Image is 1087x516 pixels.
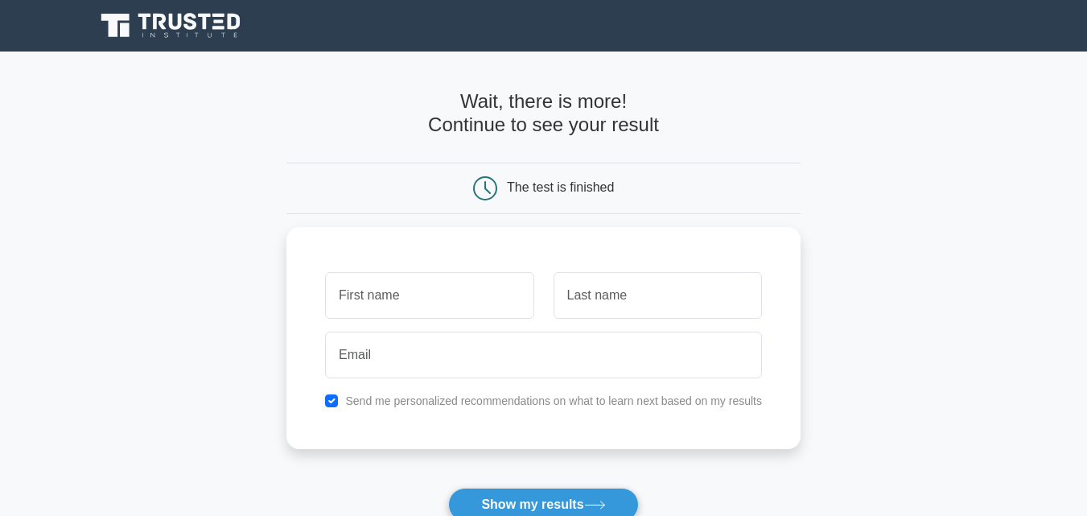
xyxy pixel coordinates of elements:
div: The test is finished [507,180,614,194]
h4: Wait, there is more! Continue to see your result [286,90,801,137]
input: First name [325,272,533,319]
input: Email [325,332,762,378]
label: Send me personalized recommendations on what to learn next based on my results [345,394,762,407]
input: Last name [554,272,762,319]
